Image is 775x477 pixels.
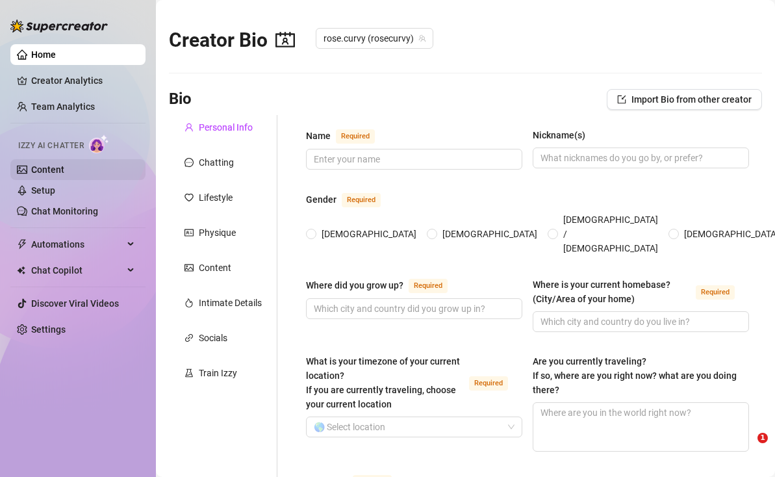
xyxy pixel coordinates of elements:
span: Required [696,285,735,300]
span: idcard [184,228,194,237]
a: Team Analytics [31,101,95,112]
span: Import Bio from other creator [631,94,752,105]
label: Name [306,128,389,144]
span: Izzy AI Chatter [18,140,84,152]
div: Train Izzy [199,366,237,380]
span: Required [336,129,375,144]
span: Automations [31,234,123,255]
label: Where did you grow up? [306,277,462,293]
img: Chat Copilot [17,266,25,275]
span: message [184,158,194,167]
span: rose.curvy (rosecurvy) [324,29,426,48]
div: Where did you grow up? [306,278,403,292]
span: Required [342,193,381,207]
a: Chat Monitoring [31,206,98,216]
a: Settings [31,324,66,335]
a: Creator Analytics [31,70,135,91]
iframe: Intercom live chat [731,433,762,464]
img: AI Chatter [89,135,109,153]
a: Content [31,164,64,175]
span: user [184,123,194,132]
span: Are you currently traveling? If so, where are you right now? what are you doing there? [533,356,737,395]
input: Where did you grow up? [314,302,512,316]
div: Physique [199,226,236,240]
a: Discover Viral Videos [31,298,119,309]
span: import [617,95,626,104]
img: logo-BBDzfeDw.svg [10,19,108,32]
div: Intimate Details [199,296,262,310]
input: Nickname(s) [540,151,739,165]
span: What is your timezone of your current location? If you are currently traveling, choose your curre... [306,356,460,409]
span: Chat Copilot [31,260,123,281]
div: Gender [306,192,337,207]
label: Gender [306,192,395,207]
button: Import Bio from other creator [607,89,762,110]
label: Where is your current homebase? (City/Area of your home) [533,277,749,306]
span: experiment [184,368,194,378]
span: [DEMOGRAPHIC_DATA] / [DEMOGRAPHIC_DATA] [558,213,663,255]
span: 1 [757,433,768,443]
a: Home [31,49,56,60]
h2: Creator Bio [169,28,295,53]
span: heart [184,193,194,202]
div: Content [199,261,231,275]
label: Nickname(s) [533,128,594,142]
span: team [418,34,426,42]
span: contacts [275,30,295,49]
span: Required [469,376,508,391]
div: Where is your current homebase? (City/Area of your home) [533,277,691,306]
input: Name [314,152,512,166]
div: Socials [199,331,227,345]
input: Where is your current homebase? (City/Area of your home) [540,315,739,329]
span: fire [184,298,194,307]
span: thunderbolt [17,239,27,250]
span: link [184,333,194,342]
span: [DEMOGRAPHIC_DATA] [316,227,422,241]
a: Setup [31,185,55,196]
div: Personal Info [199,120,253,135]
span: picture [184,263,194,272]
span: [DEMOGRAPHIC_DATA] [437,227,542,241]
h3: Bio [169,89,192,110]
span: Required [409,279,448,293]
div: Lifestyle [199,190,233,205]
div: Name [306,129,331,143]
div: Nickname(s) [533,128,585,142]
div: Chatting [199,155,234,170]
